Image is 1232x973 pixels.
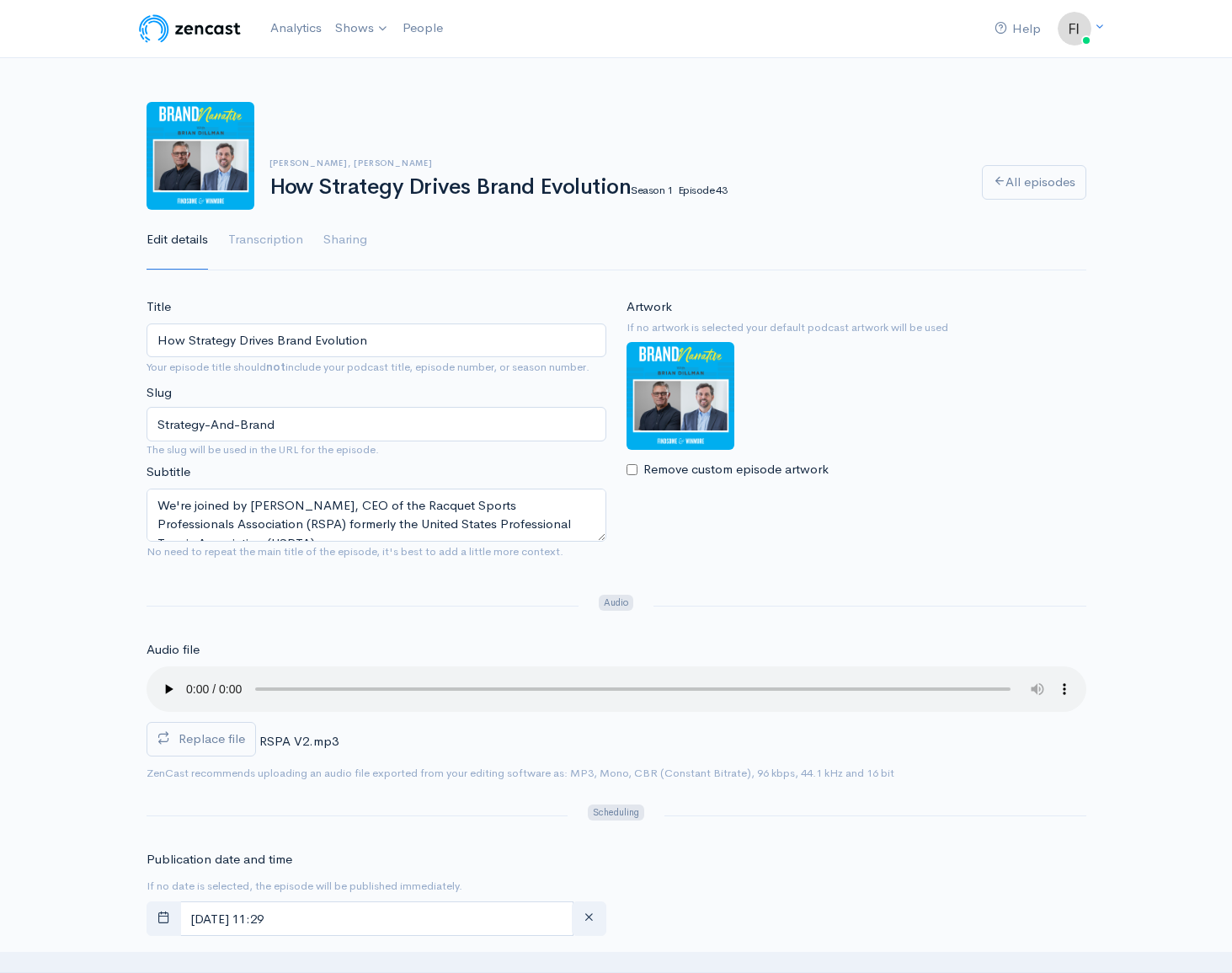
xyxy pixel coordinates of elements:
[627,297,672,317] label: Artwork
[264,10,328,46] a: Analytics
[631,183,672,197] small: Season 1
[396,10,450,46] a: People
[147,879,462,893] small: If no date is selected, the episode will be published immediately.
[643,460,829,479] label: Remove custom episode artwork
[147,640,200,660] label: Audio file
[678,183,728,197] small: Episode 43
[572,901,606,936] button: clear
[147,383,172,403] label: Slug
[147,407,606,441] input: title-of-episode
[147,766,894,780] small: ZenCast recommends uploading an audio file exported from your editing software as: MP3, Mono, CBR...
[179,730,245,746] span: Replace file
[147,489,606,542] textarea: We're joined by [PERSON_NAME], CEO of the Racquet Sports Professionals Association (RSPA) formerl...
[147,544,563,559] small: No need to repeat the main title of the episode, it's best to add a little more context.
[269,158,962,168] h6: [PERSON_NAME], [PERSON_NAME]
[147,297,171,317] label: Title
[328,10,396,47] a: Shows
[982,165,1086,200] a: All episodes
[259,733,339,749] span: RSPA V2.mp3
[147,850,292,869] label: Publication date and time
[147,901,181,936] button: toggle
[988,11,1048,47] a: Help
[588,805,643,821] span: Scheduling
[627,319,1086,336] small: If no artwork is selected your default podcast artwork will be used
[147,323,606,358] input: What is the episode's title?
[136,12,243,45] img: ZenCast Logo
[599,595,633,611] span: Audio
[147,210,208,270] a: Edit details
[266,360,285,374] strong: not
[228,210,303,270] a: Transcription
[269,175,962,200] h1: How Strategy Drives Brand Evolution
[147,360,589,374] small: Your episode title should include your podcast title, episode number, or season number.
[1058,12,1091,45] img: ...
[147,441,606,458] small: The slug will be used in the URL for the episode.
[147,462,190,482] label: Subtitle
[323,210,367,270] a: Sharing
